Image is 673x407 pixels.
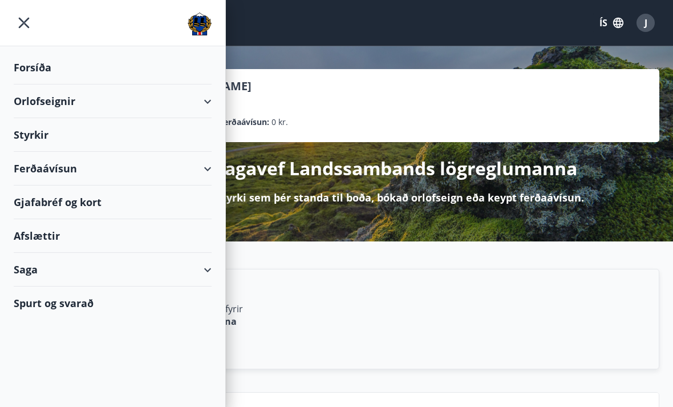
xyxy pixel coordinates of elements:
[90,190,584,205] p: Hér getur þú sótt um þá styrki sem þér standa til boða, bókað orlofseign eða keypt ferðaávísun.
[644,17,647,29] span: J
[14,51,212,84] div: Forsíða
[14,219,212,253] div: Afslættir
[219,116,269,128] p: Ferðaávísun :
[14,84,212,118] div: Orlofseignir
[593,13,630,33] button: ÍS
[14,152,212,186] div: Ferðaávísun
[96,156,577,181] p: Velkomin á félagavef Landssambands lögreglumanna
[14,118,212,152] div: Styrkir
[14,13,34,33] button: menu
[14,186,212,219] div: Gjafabréf og kort
[271,116,288,128] span: 0 kr.
[632,9,659,37] button: J
[14,253,212,287] div: Saga
[188,13,212,35] img: union_logo
[14,287,212,320] div: Spurt og svarað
